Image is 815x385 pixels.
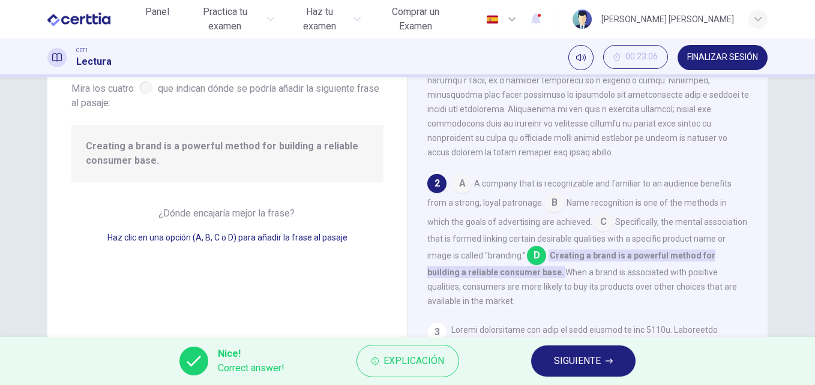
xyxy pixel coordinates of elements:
[573,10,592,29] img: Profile picture
[107,233,347,242] span: Haz clic en una opción (A, B, C o D) para añadir la frase al pasaje
[568,45,594,70] div: Silenciar
[427,198,727,227] span: Name recognition is one of the methods in which the goals of advertising are achieved.
[218,361,284,375] span: Correct answer!
[427,249,715,278] span: Creating a brand is a powerful method for building a reliable consumer base.
[427,179,732,207] span: A company that is recognizable and familiar to an audience benefits from a strong, loyal patronage.
[145,5,169,19] span: Panel
[453,174,472,193] span: A
[47,7,138,31] a: CERTTIA logo
[383,353,444,369] span: Explicación
[356,345,459,377] button: Explicación
[158,207,297,219] span: ¿Dónde encajaría mejor la frase?
[370,1,461,37] button: Comprar un Examen
[427,323,447,342] div: 3
[545,193,564,212] span: B
[594,212,613,231] span: C
[138,1,176,23] button: Panel
[218,347,284,361] span: Nice!
[687,53,758,62] span: FINALIZAR SESIÓN
[76,46,88,55] span: CET1
[427,174,447,193] div: 2
[601,12,734,26] div: [PERSON_NAME] [PERSON_NAME]
[603,45,668,70] div: Ocultar
[138,1,176,37] a: Panel
[71,79,383,110] span: Mira los cuatro que indican dónde se podría añadir la siguiente frase al pasaje:
[86,139,369,168] span: Creating a brand is a powerful method for building a reliable consumer base.
[186,5,264,34] span: Practica tu examen
[289,5,349,34] span: Haz tu examen
[527,246,546,265] span: D
[76,55,112,69] h1: Lectura
[47,7,110,31] img: CERTTIA logo
[678,45,768,70] button: FINALIZAR SESIÓN
[181,1,280,37] button: Practica tu examen
[554,353,601,369] span: SIGUIENTE
[531,345,636,377] button: SIGUIENTE
[375,5,456,34] span: Comprar un Examen
[625,52,658,62] span: 00:23:06
[427,267,737,306] span: When a brand is associated with positive qualities, consumers are more likely to buy its products...
[284,1,365,37] button: Haz tu examen
[427,217,747,260] span: Specifically, the mental association that is formed linking certain desirable qualities with a sp...
[485,15,500,24] img: es
[603,45,668,69] button: 00:23:06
